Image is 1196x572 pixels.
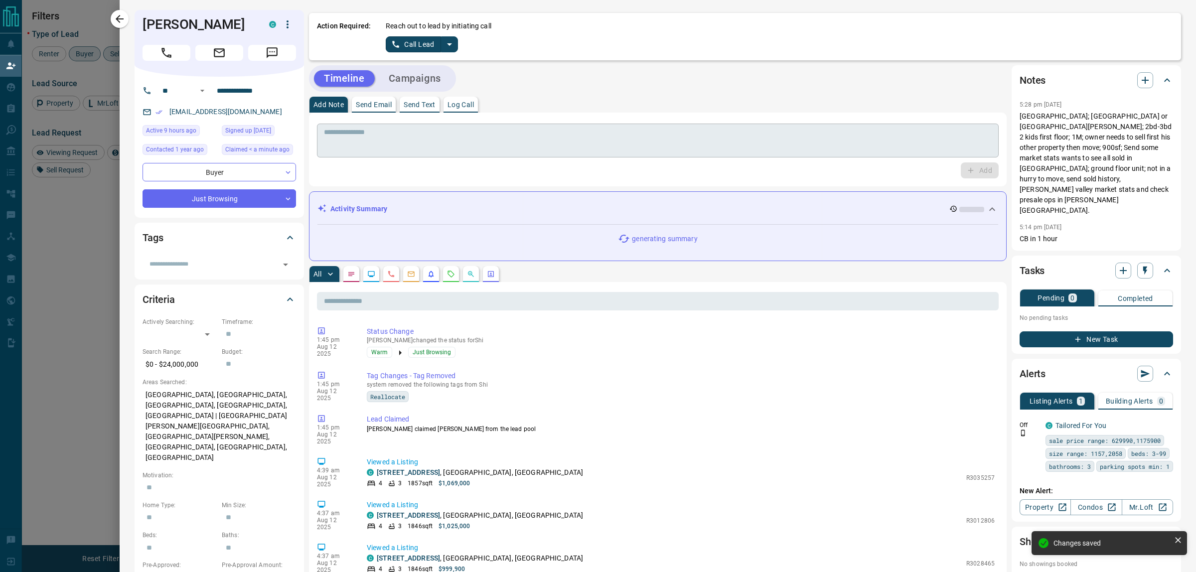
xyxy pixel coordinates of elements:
button: Open [279,258,293,272]
p: Aug 12 2025 [317,431,352,445]
p: All [313,271,321,278]
div: condos.ca [367,555,374,562]
span: Signed up [DATE] [225,126,271,136]
span: Message [248,45,296,61]
div: Tue Aug 12 2025 [143,125,217,139]
span: Contacted 1 year ago [146,144,204,154]
p: Add Note [313,101,344,108]
p: , [GEOGRAPHIC_DATA], [GEOGRAPHIC_DATA] [377,467,583,478]
svg: Emails [407,270,415,278]
div: condos.ca [367,469,374,476]
svg: Notes [347,270,355,278]
p: Timeframe: [222,317,296,326]
p: Activity Summary [330,204,387,214]
p: 4 [379,522,382,531]
h2: Alerts [1020,366,1046,382]
span: Active 9 hours ago [146,126,196,136]
div: Criteria [143,287,296,311]
p: [PERSON_NAME] claimed [PERSON_NAME] from the lead pool [367,425,995,433]
svg: Agent Actions [487,270,495,278]
a: [EMAIL_ADDRESS][DOMAIN_NAME] [169,108,282,116]
div: condos.ca [1046,422,1052,429]
svg: Calls [387,270,395,278]
p: system removed the following tags from Shi [367,381,995,388]
button: Call Lead [386,36,441,52]
p: No showings booked [1020,560,1173,569]
p: $1,069,000 [439,479,470,488]
svg: Requests [447,270,455,278]
div: condos.ca [269,21,276,28]
p: Listing Alerts [1030,398,1073,405]
p: 4:37 am [317,510,352,517]
p: generating summary [632,234,697,244]
p: R3035257 [966,473,995,482]
button: Timeline [314,70,375,87]
button: New Task [1020,331,1173,347]
p: Viewed a Listing [367,500,995,510]
p: Log Call [448,101,474,108]
span: Warm [371,347,388,357]
p: 1:45 pm [317,381,352,388]
p: Aug 12 2025 [317,517,352,531]
div: Activity Summary [317,200,998,218]
p: Viewed a Listing [367,457,995,467]
div: Tags [143,226,296,250]
p: 4:39 am [317,467,352,474]
span: Email [195,45,243,61]
p: 4 [379,479,382,488]
svg: Listing Alerts [427,270,435,278]
p: Building Alerts [1106,398,1153,405]
div: Just Browsing [143,189,296,208]
div: Tue Aug 12 2025 [222,144,296,158]
p: 1846 sqft [408,522,433,531]
p: 0 [1159,398,1163,405]
button: Open [196,85,208,97]
div: Changes saved [1053,539,1170,547]
svg: Push Notification Only [1020,429,1027,436]
p: Motivation: [143,471,296,480]
p: Home Type: [143,501,217,510]
p: 4:37 am [317,553,352,560]
h2: Notes [1020,72,1046,88]
p: Baths: [222,531,296,540]
p: Pre-Approved: [143,561,217,570]
div: Tasks [1020,259,1173,283]
span: size range: 1157,2058 [1049,448,1122,458]
p: R3028465 [966,559,995,568]
p: Viewed a Listing [367,543,995,553]
a: Tailored For You [1055,422,1106,429]
p: Status Change [367,326,995,337]
p: CB in 1 hour [1020,234,1173,244]
p: 3 [398,522,402,531]
p: 5:14 pm [DATE] [1020,224,1062,231]
p: [GEOGRAPHIC_DATA]; [GEOGRAPHIC_DATA] or [GEOGRAPHIC_DATA][PERSON_NAME]; 2bd-3bd 2 kids first floo... [1020,111,1173,216]
p: Off [1020,421,1040,429]
span: parking spots min: 1 [1100,461,1170,471]
a: [STREET_ADDRESS] [377,468,440,476]
p: No pending tasks [1020,310,1173,325]
span: Call [143,45,190,61]
p: $0 - $24,000,000 [143,356,217,373]
p: 1857 sqft [408,479,433,488]
p: 3 [398,479,402,488]
span: Just Browsing [413,347,451,357]
span: sale price range: 629990,1175900 [1049,435,1161,445]
p: Aug 12 2025 [317,343,352,357]
svg: Email Verified [155,109,162,116]
p: Send Text [404,101,436,108]
p: 1:45 pm [317,336,352,343]
p: 1 [1079,398,1083,405]
p: Tag Changes - Tag Removed [367,371,995,381]
p: Pre-Approval Amount: [222,561,296,570]
span: bathrooms: 3 [1049,461,1091,471]
p: Areas Searched: [143,378,296,387]
a: Property [1020,499,1071,515]
span: Claimed < a minute ago [225,144,290,154]
p: 1:45 pm [317,424,352,431]
div: Alerts [1020,362,1173,386]
svg: Opportunities [467,270,475,278]
h2: Tasks [1020,263,1045,279]
div: Showings [1020,530,1173,554]
a: Mr.Loft [1122,499,1173,515]
p: Beds: [143,531,217,540]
